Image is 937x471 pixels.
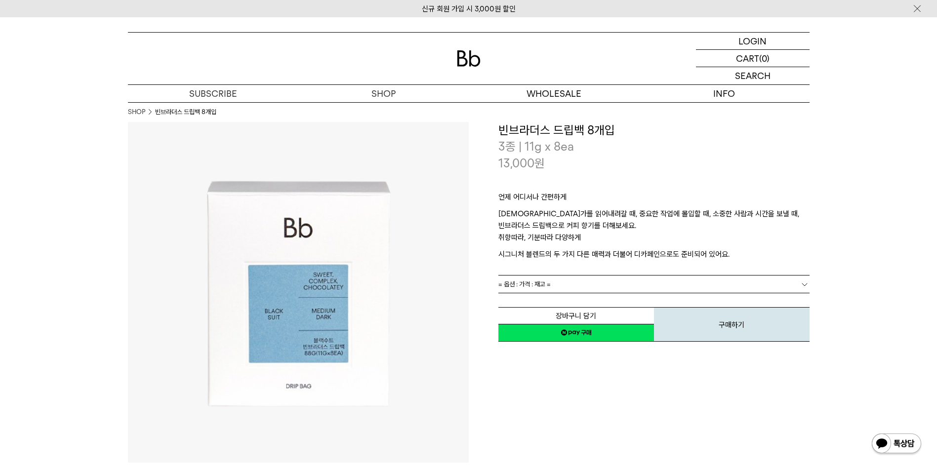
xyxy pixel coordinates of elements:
[639,85,810,102] p: INFO
[469,85,639,102] p: WHOLESALE
[128,107,145,117] a: SHOP
[498,275,551,293] span: = 옵션 : 가격 : 재고 =
[696,50,810,67] a: CART (0)
[298,85,469,102] a: SHOP
[128,85,298,102] a: SUBSCRIBE
[735,67,771,84] p: SEARCH
[422,4,516,13] a: 신규 회원 가입 시 3,000원 할인
[498,248,810,260] p: 시그니처 블렌드의 두 가지 다른 매력과 더불어 디카페인으로도 준비되어 있어요.
[457,50,481,67] img: 로고
[498,122,810,139] h3: 빈브라더스 드립백 8개입
[498,191,810,208] p: 언제 어디서나 간편하게
[498,208,810,232] p: [DEMOGRAPHIC_DATA]가를 읽어내려갈 때, 중요한 작업에 몰입할 때, 소중한 사람과 시간을 보낼 때, 빈브라더스 드립백으로 커피 향기를 더해보세요.
[155,107,216,117] li: 빈브라더스 드립백 8개입
[498,307,654,324] button: 장바구니 담기
[498,324,654,342] a: 새창
[736,50,759,67] p: CART
[534,156,545,170] span: 원
[498,155,545,172] p: 13,000
[871,432,922,456] img: 카카오톡 채널 1:1 채팅 버튼
[738,33,767,49] p: LOGIN
[759,50,770,67] p: (0)
[128,122,469,463] img: 빈브라더스 드립백 8개입
[696,33,810,50] a: LOGIN
[498,232,810,248] p: 취향따라, 기분따라 다양하게
[654,307,810,342] button: 구매하기
[498,138,810,155] p: 3종 | 11g x 8ea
